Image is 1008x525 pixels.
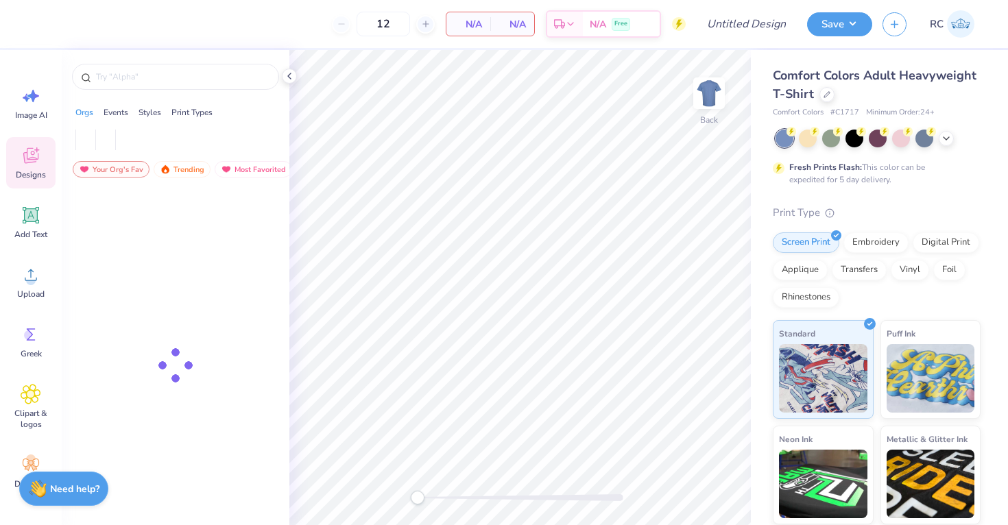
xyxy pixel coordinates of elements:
input: – – [357,12,410,36]
strong: Fresh Prints Flash: [789,162,862,173]
span: N/A [455,17,482,32]
div: Foil [933,260,965,280]
img: most_fav.gif [79,164,90,174]
img: Puff Ink [887,344,975,413]
span: Designs [16,169,46,180]
div: Back [700,114,718,126]
img: Back [695,80,723,107]
div: Events [104,106,128,119]
input: Untitled Design [696,10,797,38]
span: Greek [21,348,42,359]
img: Neon Ink [779,450,867,518]
input: Try "Alpha" [95,70,270,84]
div: Vinyl [891,260,929,280]
div: Your Org's Fav [73,161,149,178]
div: Accessibility label [411,491,424,504]
img: Metallic & Glitter Ink [887,450,975,518]
img: Standard [779,344,867,413]
div: Orgs [75,106,93,119]
span: RC [930,16,944,32]
span: Neon Ink [779,432,813,446]
span: Metallic & Glitter Ink [887,432,968,446]
span: Minimum Order: 24 + [866,107,935,119]
div: Applique [773,260,828,280]
div: Print Type [773,205,981,221]
span: Clipart & logos [8,408,53,430]
div: Embroidery [843,232,909,253]
div: Transfers [832,260,887,280]
a: RC [924,10,981,38]
span: Standard [779,326,815,341]
span: Free [614,19,627,29]
div: Digital Print [913,232,979,253]
span: Upload [17,289,45,300]
button: Save [807,12,872,36]
div: Rhinestones [773,287,839,308]
div: Trending [154,161,211,178]
span: N/A [499,17,526,32]
img: trending.gif [160,164,171,174]
img: most_fav.gif [221,164,232,174]
span: # C1717 [830,107,859,119]
span: Comfort Colors Adult Heavyweight T-Shirt [773,67,976,102]
div: Print Types [171,106,213,119]
span: Add Text [14,229,47,240]
span: Puff Ink [887,326,915,341]
div: Styles [139,106,161,119]
strong: Need help? [50,483,99,496]
span: N/A [590,17,606,32]
img: Reilly Chin(cm) [947,10,974,38]
span: Image AI [15,110,47,121]
div: Most Favorited [215,161,292,178]
div: Screen Print [773,232,839,253]
div: This color can be expedited for 5 day delivery. [789,161,958,186]
span: Comfort Colors [773,107,824,119]
span: Decorate [14,478,47,489]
